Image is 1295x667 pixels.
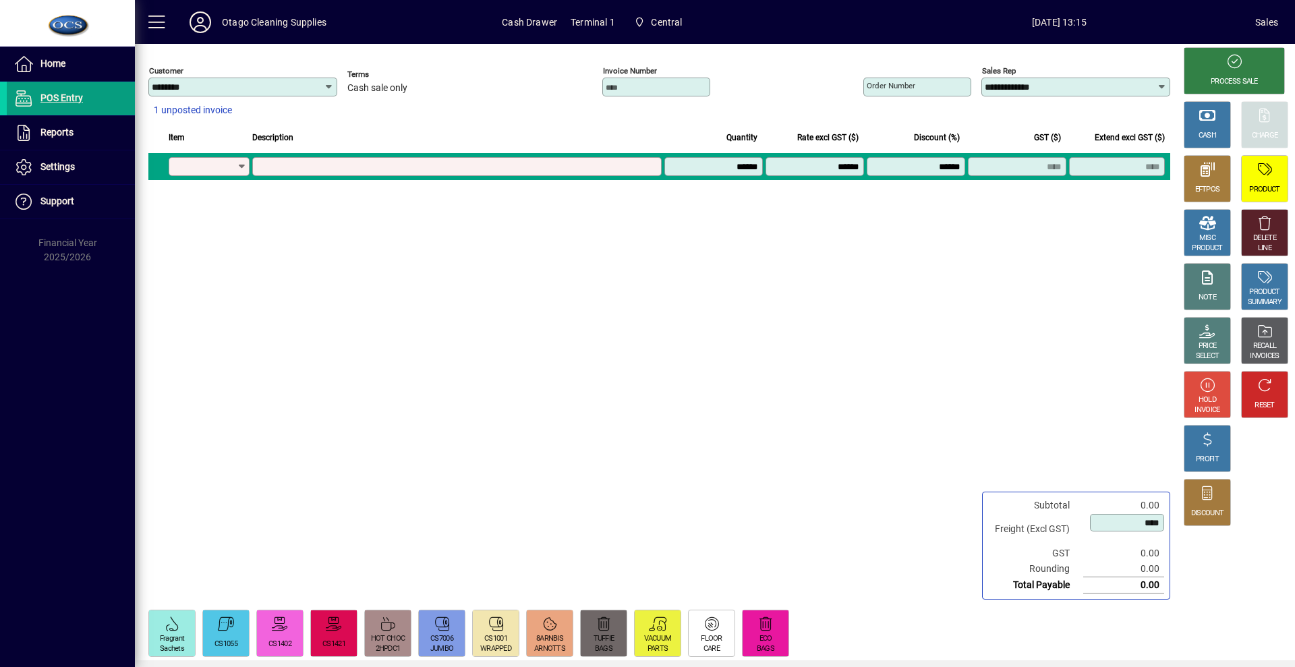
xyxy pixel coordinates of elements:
[571,11,615,33] span: Terminal 1
[160,644,184,654] div: Sachets
[40,161,75,172] span: Settings
[1195,185,1220,195] div: EFTPOS
[7,116,135,150] a: Reports
[480,644,511,654] div: WRAPPED
[1258,243,1271,254] div: LINE
[988,546,1083,561] td: GST
[1248,297,1282,308] div: SUMMARY
[7,185,135,219] a: Support
[1199,293,1216,303] div: NOTE
[1083,577,1164,593] td: 0.00
[1195,405,1219,415] div: INVOICE
[160,634,184,644] div: Fragrant
[988,577,1083,593] td: Total Payable
[982,66,1016,76] mat-label: Sales rep
[149,66,183,76] mat-label: Customer
[1083,561,1164,577] td: 0.00
[484,634,507,644] div: CS1001
[214,639,237,649] div: CS1055
[502,11,557,33] span: Cash Drawer
[1196,351,1219,361] div: SELECT
[154,103,232,117] span: 1 unposted invoice
[40,92,83,103] span: POS Entry
[701,634,722,644] div: FLOOR
[169,130,185,145] span: Item
[647,644,668,654] div: PARTS
[40,196,74,206] span: Support
[797,130,859,145] span: Rate excl GST ($)
[1034,130,1061,145] span: GST ($)
[1199,395,1216,405] div: HOLD
[1199,341,1217,351] div: PRICE
[644,634,672,644] div: VACUUM
[347,83,407,94] span: Cash sale only
[651,11,682,33] span: Central
[1249,185,1279,195] div: PRODUCT
[1095,130,1165,145] span: Extend excl GST ($)
[430,634,453,644] div: CS7006
[1250,351,1279,361] div: INVOICES
[863,11,1255,33] span: [DATE] 13:15
[1255,11,1278,33] div: Sales
[376,644,401,654] div: 2HPDC1
[1252,131,1278,141] div: CHARGE
[595,644,612,654] div: BAGS
[322,639,345,649] div: CS1421
[179,10,222,34] button: Profile
[1199,131,1216,141] div: CASH
[534,644,565,654] div: ARNOTTS
[759,634,772,644] div: ECO
[1191,509,1224,519] div: DISCOUNT
[988,513,1083,546] td: Freight (Excl GST)
[1253,233,1276,243] div: DELETE
[988,498,1083,513] td: Subtotal
[7,47,135,81] a: Home
[1249,287,1279,297] div: PRODUCT
[603,66,657,76] mat-label: Invoice number
[430,644,454,654] div: JUMBO
[148,98,237,123] button: 1 unposted invoice
[40,58,65,69] span: Home
[347,70,428,79] span: Terms
[726,130,757,145] span: Quantity
[1199,233,1215,243] div: MISC
[1211,77,1258,87] div: PROCESS SALE
[867,81,915,90] mat-label: Order number
[222,11,326,33] div: Otago Cleaning Supplies
[757,644,774,654] div: BAGS
[703,644,720,654] div: CARE
[7,150,135,184] a: Settings
[371,634,405,644] div: HOT CHOC
[252,130,293,145] span: Description
[1192,243,1222,254] div: PRODUCT
[1255,401,1275,411] div: RESET
[268,639,291,649] div: CS1402
[914,130,960,145] span: Discount (%)
[1196,455,1219,465] div: PROFIT
[1253,341,1277,351] div: RECALL
[536,634,563,644] div: 8ARNBIS
[988,561,1083,577] td: Rounding
[1083,546,1164,561] td: 0.00
[40,127,74,138] span: Reports
[594,634,614,644] div: TUFFIE
[629,10,688,34] span: Central
[1083,498,1164,513] td: 0.00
